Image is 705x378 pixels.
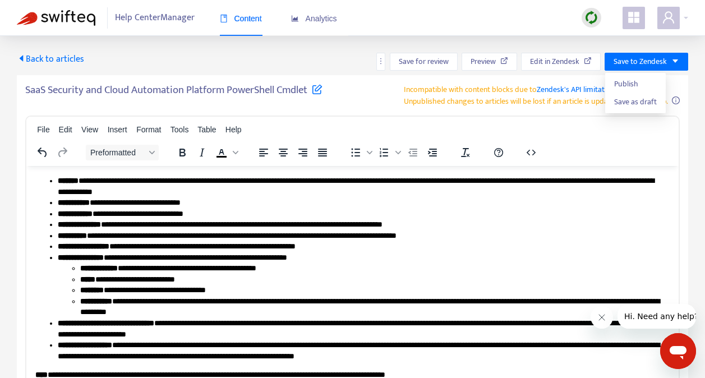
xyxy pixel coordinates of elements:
button: Decrease indent [403,145,422,160]
button: Clear formatting [456,145,475,160]
iframe: Message from company [618,304,696,329]
button: Italic [192,145,211,160]
div: Bullet list [346,145,374,160]
span: Tools [171,125,189,134]
button: Redo [53,145,72,160]
span: info-circle [672,96,680,104]
a: Zendesk's API limitation [537,83,615,96]
span: caret-down [671,57,679,65]
div: Text color Black [212,145,240,160]
span: book [220,15,228,22]
span: Hi. Need any help? [7,8,81,17]
button: Align right [293,145,312,160]
h5: SaaS Security and Cloud Automation Platform PowerShell Cmdlet [25,84,322,103]
span: area-chart [291,15,299,22]
button: Increase indent [423,145,442,160]
span: more [377,57,385,65]
span: Incompatible with content blocks due to [404,83,615,96]
span: Edit [59,125,72,134]
button: Help [489,145,508,160]
span: caret-left [17,54,26,63]
span: appstore [627,11,641,24]
button: Undo [33,145,52,160]
button: Save to Zendeskcaret-down [605,53,688,71]
button: Align center [274,145,293,160]
span: Save as draft [614,96,657,108]
span: Preformatted [90,148,145,157]
span: File [37,125,50,134]
span: Format [136,125,161,134]
span: Content [220,14,262,23]
iframe: Close message [591,306,613,329]
span: Edit in Zendesk [530,56,579,68]
span: Unpublished changes to articles will be lost if an article is updated using this app. [404,95,668,108]
button: Block Preformatted [86,145,159,160]
button: Justify [313,145,332,160]
span: Preview [471,56,496,68]
span: Insert [108,125,127,134]
span: Analytics [291,14,337,23]
button: Save for review [390,53,458,71]
button: Edit in Zendesk [521,53,601,71]
span: Table [197,125,216,134]
img: Swifteq [17,10,95,26]
span: Help [225,125,242,134]
span: View [81,125,98,134]
span: Publish [614,78,657,90]
img: sync.dc5367851b00ba804db3.png [584,11,598,25]
span: user [662,11,675,24]
span: Back to articles [17,52,84,67]
iframe: Button to launch messaging window [660,333,696,369]
button: Bold [173,145,192,160]
button: Preview [462,53,517,71]
div: Numbered list [375,145,403,160]
span: Save to Zendesk [614,56,667,68]
button: more [376,53,385,71]
button: Align left [254,145,273,160]
span: Help Center Manager [115,7,195,29]
span: Save for review [399,56,449,68]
